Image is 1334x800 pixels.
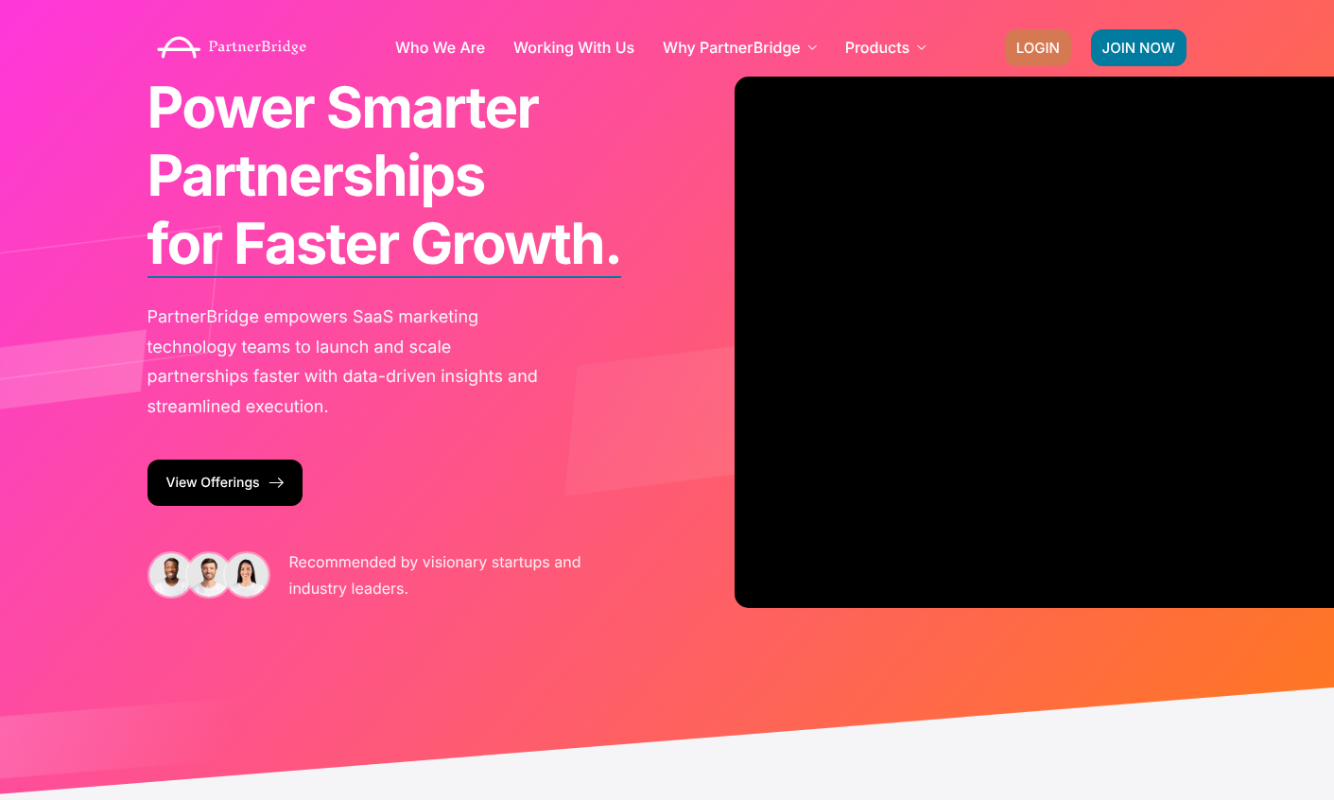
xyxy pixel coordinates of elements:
[845,40,926,55] a: Products
[147,210,622,278] b: for Faster Growth.
[147,460,303,506] a: View Offerings
[289,548,585,601] p: Recommended by visionary startups and industry leaders.
[1091,29,1187,66] a: JOIN NOW
[147,303,545,422] p: PartnerBridge empowers SaaS marketing technology teams to launch and scale partnerships faster wi...
[147,74,539,210] span: Power Smarter Partnerships
[663,40,817,55] a: Why PartnerBridge
[1016,41,1060,55] span: LOGIN
[513,40,634,55] a: Working With Us
[166,477,260,490] span: View Offerings
[1102,41,1175,55] span: JOIN NOW
[1005,29,1071,66] a: LOGIN
[395,40,485,55] a: Who We Are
